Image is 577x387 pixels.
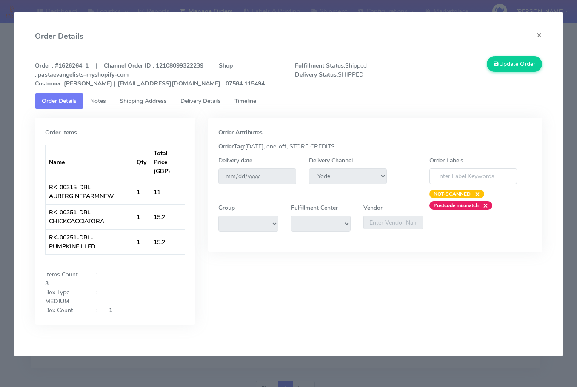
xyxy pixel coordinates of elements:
[45,279,49,287] strong: 3
[218,128,263,137] strong: Order Attributes
[150,179,185,204] td: 11
[479,201,488,210] span: ×
[35,93,542,109] ul: Tabs
[363,203,383,212] label: Vendor
[288,61,418,88] span: Shipped SHIPPED
[150,145,185,179] th: Total Price (GBP)
[212,142,538,151] div: [DATE], one-off, STORE CREDITS
[295,71,338,79] strong: Delivery Status:
[90,306,103,315] div: :
[109,306,112,314] strong: 1
[35,31,83,42] h4: Order Details
[309,156,353,165] label: Delivery Channel
[133,145,150,179] th: Qty
[42,97,77,105] span: Order Details
[46,179,133,204] td: RK-00315-DBL-AUBERGINEPARMNEW
[471,190,480,198] span: ×
[180,97,221,105] span: Delivery Details
[150,229,185,254] td: 15.2
[46,229,133,254] td: RK-00251-DBL-PUMPKINFILLED
[90,270,103,279] div: :
[90,288,103,297] div: :
[429,168,517,184] input: Enter Label Keywords
[487,56,542,72] button: Update Order
[35,62,265,88] strong: Order : #1626264_1 | Channel Order ID : 12108099322239 | Shop : pastaevangelists-myshopify-com [P...
[45,297,69,305] strong: MEDIUM
[39,270,90,279] div: Items Count
[150,204,185,229] td: 15.2
[46,204,133,229] td: RK-00351-DBL-CHICKCACCIATORA
[434,191,471,197] strong: NOT-SCANNED
[218,156,252,165] label: Delivery date
[90,97,106,105] span: Notes
[39,288,90,297] div: Box Type
[530,24,549,46] button: Close
[218,142,245,151] strong: OrderTag:
[120,97,167,105] span: Shipping Address
[363,216,423,229] input: Enter Vendor Name
[133,229,150,254] td: 1
[46,145,133,179] th: Name
[434,202,479,209] strong: Postcode mismatch
[218,203,235,212] label: Group
[133,179,150,204] td: 1
[39,306,90,315] div: Box Count
[45,128,77,137] strong: Order Items
[291,203,338,212] label: Fulfillment Center
[133,204,150,229] td: 1
[234,97,256,105] span: Timeline
[35,80,64,88] strong: Customer :
[295,62,345,70] strong: Fulfillment Status:
[429,156,463,165] label: Order Labels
